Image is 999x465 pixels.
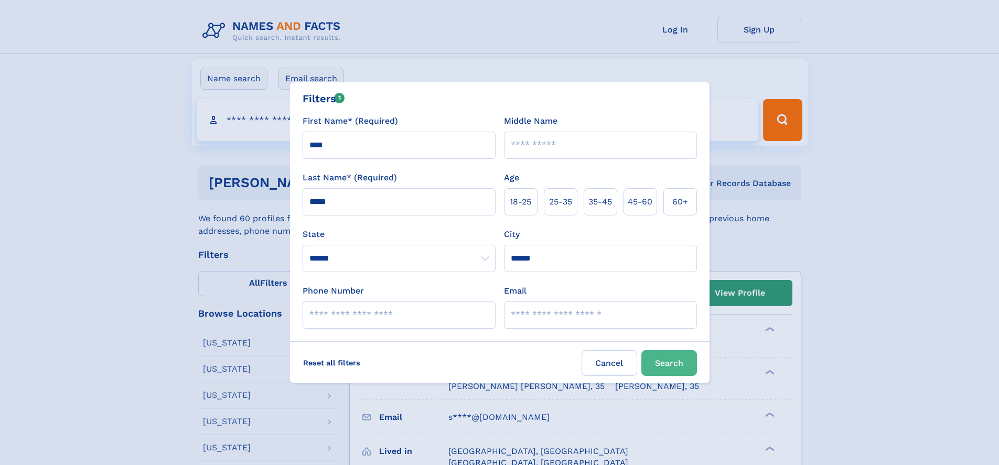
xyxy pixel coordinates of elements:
label: Cancel [582,350,637,376]
div: Filters [303,91,345,106]
label: First Name* (Required) [303,115,398,127]
button: Search [641,350,697,376]
label: Reset all filters [296,350,367,375]
span: 35‑45 [588,196,612,208]
label: Age [504,171,519,184]
label: Middle Name [504,115,557,127]
label: Last Name* (Required) [303,171,397,184]
label: Email [504,285,527,297]
span: 60+ [672,196,688,208]
label: State [303,228,496,241]
label: City [504,228,520,241]
span: 25‑35 [549,196,572,208]
span: 18‑25 [510,196,531,208]
span: 45‑60 [628,196,652,208]
label: Phone Number [303,285,364,297]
